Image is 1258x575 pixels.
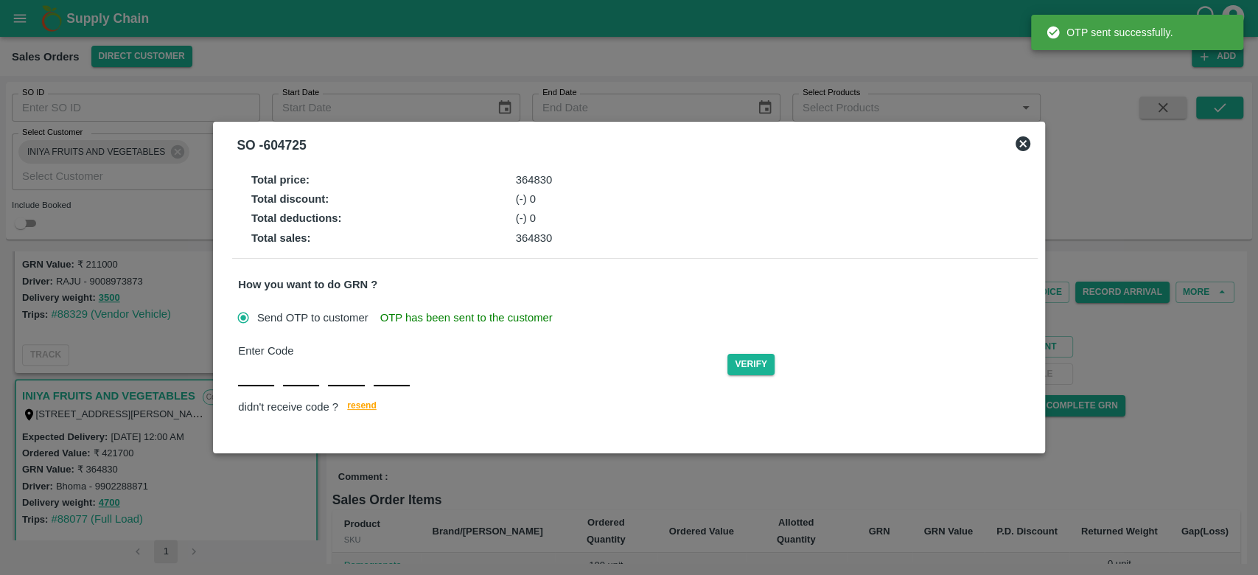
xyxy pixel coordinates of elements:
span: 364830 [516,232,553,244]
strong: Total discount : [251,193,329,205]
div: Enter Code [238,343,727,359]
strong: Total sales : [251,232,311,244]
span: (-) 0 [516,212,536,224]
span: resend [347,398,377,414]
button: Verify [727,354,775,375]
strong: How you want to do GRN ? [238,279,377,290]
div: didn't receive code ? [238,398,1031,417]
div: OTP sent successfully. [1046,19,1173,46]
span: (-) 0 [516,193,536,205]
button: resend [338,398,385,417]
strong: Total deductions : [251,212,342,224]
span: Send OTP to customer [257,310,368,326]
span: OTP has been sent to the customer [380,310,553,326]
div: SO - 604725 [237,135,306,156]
strong: Total price : [251,174,310,186]
span: 364830 [516,174,553,186]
